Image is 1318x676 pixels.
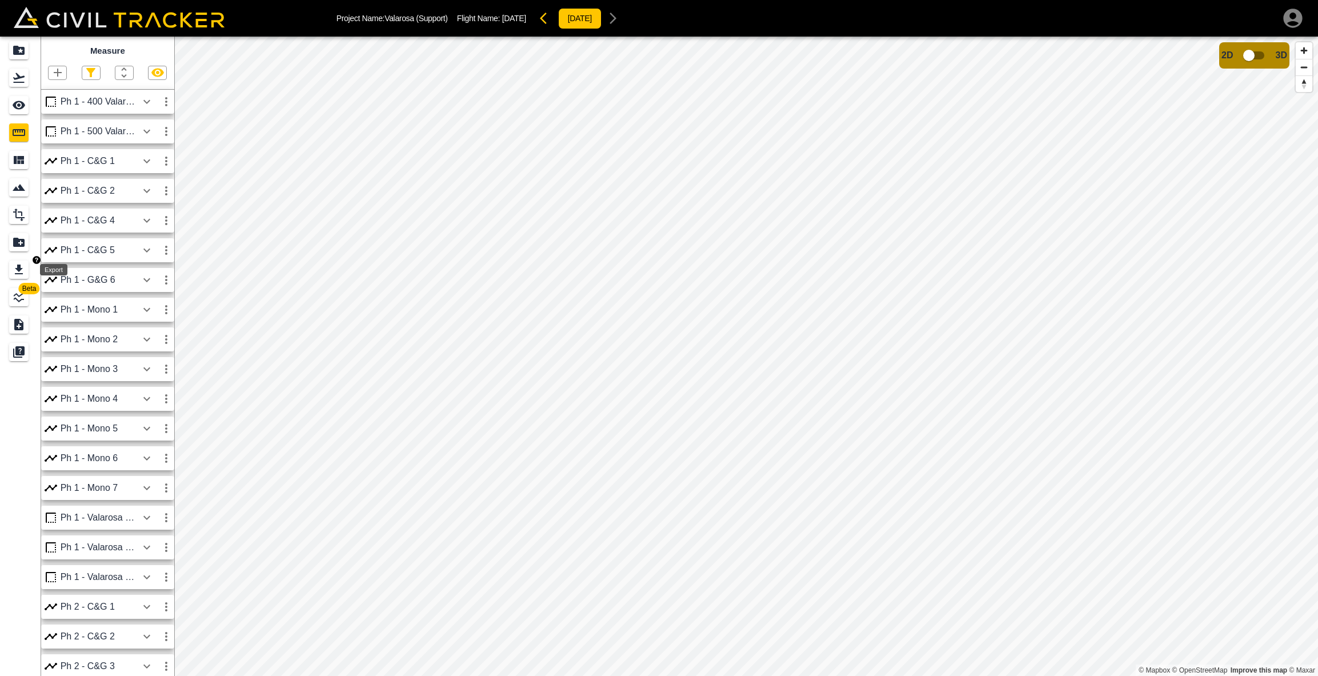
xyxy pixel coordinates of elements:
p: Project Name: Valarosa (Support) [336,14,448,23]
a: OpenStreetMap [1172,666,1228,674]
button: Zoom out [1296,59,1312,75]
button: [DATE] [558,8,602,29]
p: Flight Name: [457,14,526,23]
canvas: Map [174,37,1318,676]
button: Zoom in [1296,42,1312,59]
div: Export [40,264,67,275]
span: 3D [1276,50,1287,61]
button: Reset bearing to north [1296,75,1312,92]
a: Maxar [1289,666,1315,674]
img: Civil Tracker [14,7,225,29]
a: Mapbox [1139,666,1170,674]
span: [DATE] [502,14,526,23]
span: 2D [1221,50,1233,61]
a: Map feedback [1231,666,1287,674]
